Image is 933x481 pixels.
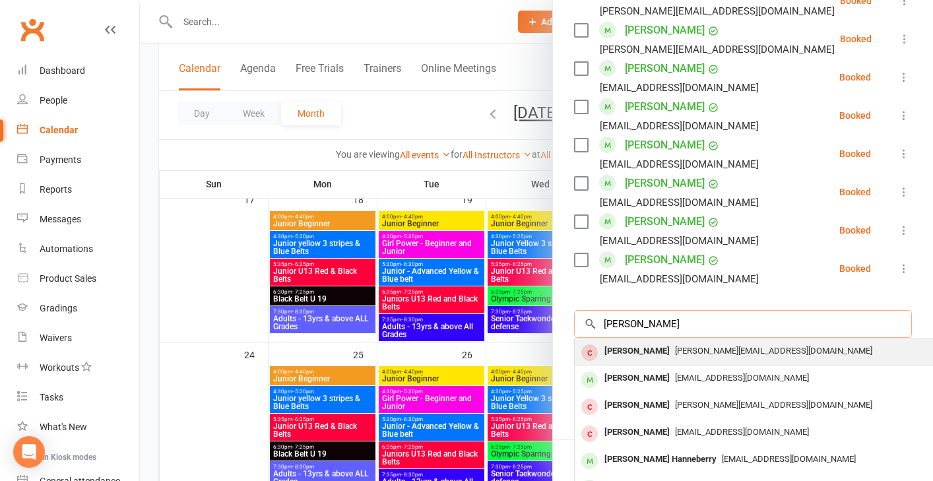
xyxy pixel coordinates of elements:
[17,145,139,175] a: Payments
[17,56,139,86] a: Dashboard
[675,373,809,383] span: [EMAIL_ADDRESS][DOMAIN_NAME]
[625,20,705,41] a: [PERSON_NAME]
[599,342,675,361] div: [PERSON_NAME]
[16,13,49,46] a: Clubworx
[600,194,759,211] div: [EMAIL_ADDRESS][DOMAIN_NAME]
[839,111,871,120] div: Booked
[40,303,77,313] div: Gradings
[40,184,72,195] div: Reports
[581,453,598,469] div: member
[581,371,598,388] div: member
[40,243,93,254] div: Automations
[17,86,139,115] a: People
[40,333,72,343] div: Waivers
[599,423,675,442] div: [PERSON_NAME]
[600,3,835,20] div: [PERSON_NAME][EMAIL_ADDRESS][DOMAIN_NAME]
[13,436,45,468] div: Open Intercom Messenger
[40,154,81,165] div: Payments
[722,454,856,464] span: [EMAIL_ADDRESS][DOMAIN_NAME]
[40,422,87,432] div: What's New
[839,73,871,82] div: Booked
[839,149,871,158] div: Booked
[600,117,759,135] div: [EMAIL_ADDRESS][DOMAIN_NAME]
[17,412,139,442] a: What's New
[17,115,139,145] a: Calendar
[40,65,85,76] div: Dashboard
[599,450,722,469] div: [PERSON_NAME] Hanneberry
[625,135,705,156] a: [PERSON_NAME]
[840,34,872,44] div: Booked
[625,211,705,232] a: [PERSON_NAME]
[17,264,139,294] a: Product Sales
[40,392,63,402] div: Tasks
[675,427,809,437] span: [EMAIL_ADDRESS][DOMAIN_NAME]
[600,79,759,96] div: [EMAIL_ADDRESS][DOMAIN_NAME]
[600,156,759,173] div: [EMAIL_ADDRESS][DOMAIN_NAME]
[40,125,78,135] div: Calendar
[17,323,139,353] a: Waivers
[574,310,912,338] input: Search to add attendees
[600,232,759,249] div: [EMAIL_ADDRESS][DOMAIN_NAME]
[17,175,139,205] a: Reports
[625,58,705,79] a: [PERSON_NAME]
[40,214,81,224] div: Messages
[839,264,871,273] div: Booked
[625,249,705,271] a: [PERSON_NAME]
[17,234,139,264] a: Automations
[839,187,871,197] div: Booked
[600,41,835,58] div: [PERSON_NAME][EMAIL_ADDRESS][DOMAIN_NAME]
[675,346,872,356] span: [PERSON_NAME][EMAIL_ADDRESS][DOMAIN_NAME]
[17,294,139,323] a: Gradings
[599,396,675,415] div: [PERSON_NAME]
[581,426,598,442] div: member
[839,226,871,235] div: Booked
[17,353,139,383] a: Workouts
[17,205,139,234] a: Messages
[581,399,598,415] div: member
[40,95,67,106] div: People
[17,383,139,412] a: Tasks
[625,96,705,117] a: [PERSON_NAME]
[599,369,675,388] div: [PERSON_NAME]
[40,362,79,373] div: Workouts
[625,173,705,194] a: [PERSON_NAME]
[581,344,598,361] div: member
[40,273,96,284] div: Product Sales
[600,271,759,288] div: [EMAIL_ADDRESS][DOMAIN_NAME]
[675,400,872,410] span: [PERSON_NAME][EMAIL_ADDRESS][DOMAIN_NAME]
